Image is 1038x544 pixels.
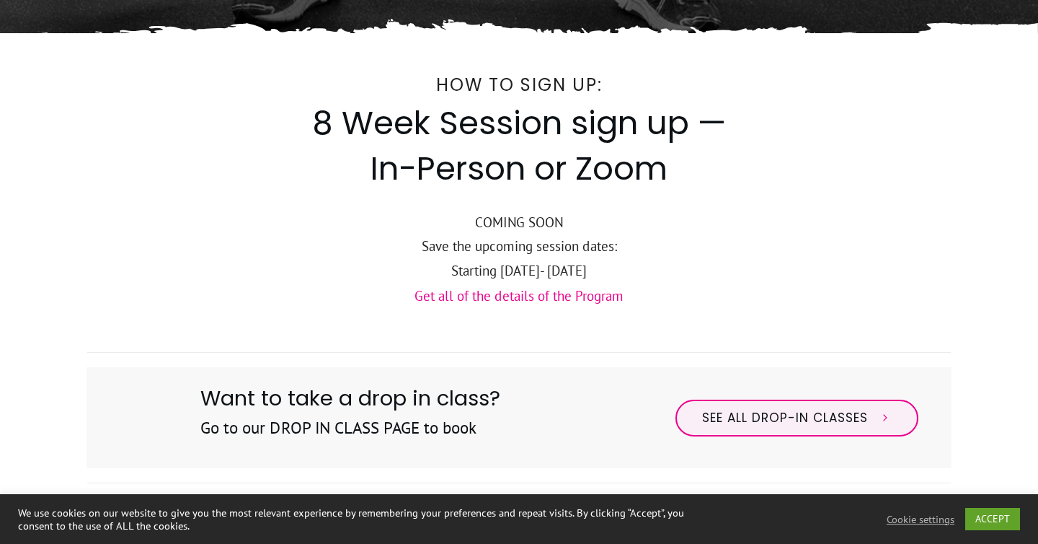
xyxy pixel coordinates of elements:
[702,411,868,426] span: See All Drop-in Classes
[675,400,918,437] a: See All Drop-in Classes
[414,287,624,304] a: Get all of the details of the Program
[436,73,603,97] span: How to Sign Up:
[87,211,951,259] p: COMING SOON Save the upcoming session dates:
[200,384,500,413] span: Want to take a drop in class?
[18,506,719,532] div: We use cookies on our website to give you the most relevant experience by remembering your prefer...
[887,513,954,526] a: Cookie settings
[87,259,951,283] p: Starting [DATE]- [DATE]
[965,508,1020,530] a: ACCEPT
[312,100,726,191] span: 8 Week Session sign up — In-Person or Zoom
[200,416,500,457] h3: Go to our DROP IN CLASS PAGE to book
